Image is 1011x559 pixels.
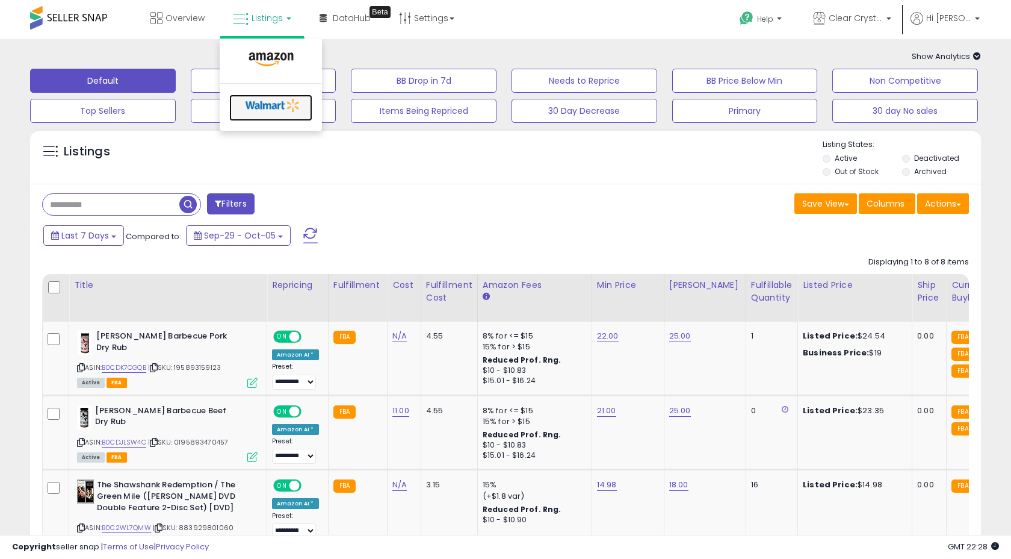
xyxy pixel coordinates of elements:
[77,405,92,429] img: 41YVKH3ElzL._SL40_.jpg
[30,69,176,93] button: Default
[12,542,209,553] div: seller snap | |
[803,405,903,416] div: $23.35
[803,330,858,342] b: Listed Price:
[300,481,319,491] span: OFF
[483,416,583,427] div: 15% for > $15
[912,51,981,62] span: Show Analytics
[30,99,176,123] button: Top Sellers
[107,452,127,463] span: FBA
[926,12,971,24] span: Hi [PERSON_NAME]
[803,279,907,292] div: Listed Price
[426,479,468,490] div: 3.15
[832,69,978,93] button: Non Competitive
[917,479,937,490] div: 0.00
[951,348,974,361] small: FBA
[483,515,583,525] div: $10 - $10.90
[951,331,974,344] small: FBA
[333,405,356,419] small: FBA
[74,279,262,292] div: Title
[917,331,937,342] div: 0.00
[351,69,496,93] button: BB Drop in 7d
[392,330,407,342] a: N/A
[300,406,319,416] span: OFF
[43,225,124,246] button: Last 7 Days
[911,12,980,39] a: Hi [PERSON_NAME]
[207,193,254,214] button: Filters
[272,363,319,390] div: Preset:
[77,405,258,461] div: ASIN:
[483,342,583,352] div: 15% for > $15
[832,99,978,123] button: 30 day No sales
[204,230,276,242] span: Sep-29 - Oct-05
[803,347,869,358] b: Business Price:
[392,479,407,491] a: N/A
[274,481,289,491] span: ON
[914,153,959,163] label: Deactivated
[669,279,741,292] div: [PERSON_NAME]
[64,143,110,160] h5: Listings
[102,523,151,533] a: B0C2WL7QMW
[829,12,883,24] span: Clear Crystal Water
[512,69,657,93] button: Needs to Reprice
[868,257,969,268] div: Displaying 1 to 8 of 8 items
[333,479,356,493] small: FBA
[951,405,974,419] small: FBA
[272,498,319,509] div: Amazon AI *
[751,479,788,490] div: 16
[191,99,336,123] button: Selling @ Max
[102,363,146,373] a: B0CDK7CGQB
[751,331,788,342] div: 1
[597,330,619,342] a: 22.00
[951,364,974,378] small: FBA
[794,193,857,214] button: Save View
[392,405,409,417] a: 11.00
[803,405,858,416] b: Listed Price:
[483,479,583,490] div: 15%
[191,69,336,93] button: Inventory Age
[669,330,691,342] a: 25.00
[77,452,105,463] span: All listings currently available for purchase on Amazon
[103,541,154,552] a: Terms of Use
[369,6,391,18] div: Tooltip anchor
[77,331,258,387] div: ASIN:
[917,193,969,214] button: Actions
[272,424,319,435] div: Amazon AI *
[672,99,818,123] button: Primary
[597,279,659,292] div: Min Price
[483,292,490,302] small: Amazon Fees.
[739,11,754,26] i: Get Help
[252,12,283,24] span: Listings
[274,332,289,342] span: ON
[272,349,319,360] div: Amazon AI *
[272,512,319,539] div: Preset:
[951,479,974,493] small: FBA
[95,405,241,431] b: [PERSON_NAME] Barbecue Beef Dry Rub
[669,405,691,417] a: 25.00
[272,279,323,292] div: Repricing
[867,198,904,210] span: Columns
[148,437,228,447] span: | SKU: 0195893470457
[859,193,915,214] button: Columns
[757,14,773,24] span: Help
[426,279,472,304] div: Fulfillment Cost
[751,405,788,416] div: 0
[803,348,903,358] div: $19
[186,225,291,246] button: Sep-29 - Oct-05
[948,541,999,552] span: 2025-10-13 22:28 GMT
[483,331,583,342] div: 8% for <= $15
[156,541,209,552] a: Privacy Policy
[426,331,468,342] div: 4.55
[61,230,109,242] span: Last 7 Days
[102,437,146,448] a: B0CDJLSW4C
[483,440,583,451] div: $10 - $10.83
[483,279,587,292] div: Amazon Fees
[333,279,382,292] div: Fulfillment
[914,166,947,176] label: Archived
[483,491,583,502] div: (+$1.8 var)
[483,504,561,514] b: Reduced Prof. Rng.
[333,12,371,24] span: DataHub
[803,331,903,342] div: $24.54
[96,331,243,356] b: [PERSON_NAME] Barbecue Pork Dry Rub
[803,479,903,490] div: $14.98
[274,406,289,416] span: ON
